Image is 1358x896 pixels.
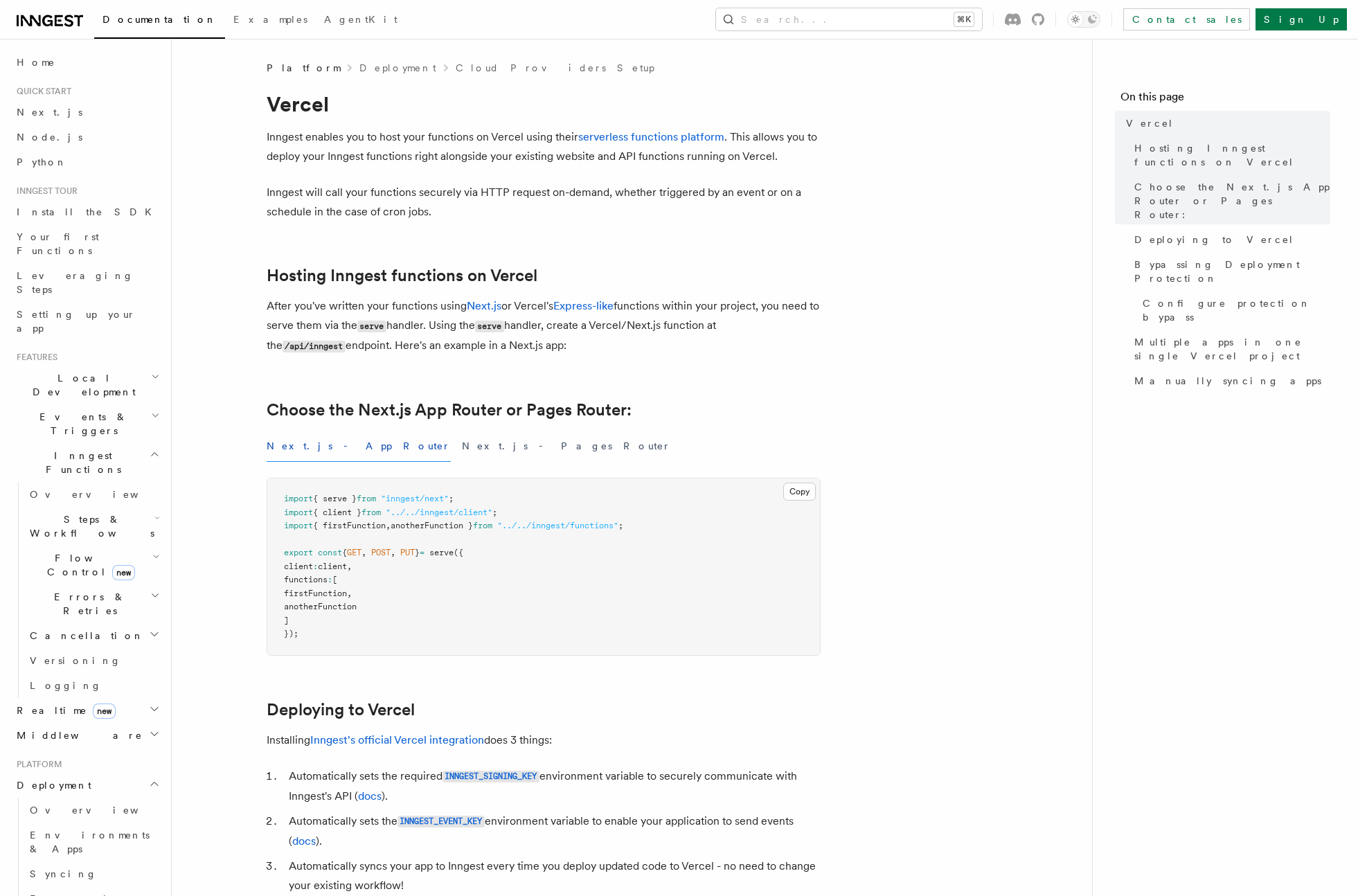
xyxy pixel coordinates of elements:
[285,857,821,895] li: Automatically syncs your app to Inngest every time you deploy updated code to Vercel - no need to...
[1126,116,1174,130] span: Vercel
[11,352,57,363] span: Features
[1067,11,1100,28] button: Toggle dark mode
[30,655,121,666] span: Versioning
[267,91,821,116] h1: Vercel
[358,789,382,803] a: docs
[11,150,163,174] a: Python
[17,231,99,256] span: Your first Functions
[17,270,134,295] span: Leveraging Steps
[24,507,163,546] button: Steps & Workflows
[11,482,163,698] div: Inngest Functions
[1134,233,1294,247] span: Deploying to Vercel
[11,186,78,197] span: Inngest tour
[112,565,135,580] span: new
[328,575,332,584] span: :
[17,107,82,118] span: Next.js
[783,483,816,501] button: Copy
[386,508,492,517] span: "../../inngest/client"
[24,551,152,579] span: Flow Control
[24,629,144,643] span: Cancellation
[267,700,415,719] a: Deploying to Vercel
[11,371,151,399] span: Local Development
[449,494,454,503] span: ;
[284,575,328,584] span: functions
[94,4,225,39] a: Documentation
[11,86,71,97] span: Quick start
[284,521,313,530] span: import
[1134,374,1321,388] span: Manually syncing apps
[30,868,97,879] span: Syncing
[316,4,406,37] a: AgentKit
[11,778,91,792] span: Deployment
[386,521,391,530] span: ,
[357,494,376,503] span: from
[11,759,62,770] span: Platform
[1256,8,1347,30] a: Sign Up
[347,548,361,557] span: GET
[11,704,116,717] span: Realtime
[313,562,318,571] span: :
[578,130,724,143] a: serverless functions platform
[267,431,451,462] button: Next.js - App Router
[284,508,313,517] span: import
[283,341,346,352] code: /api/inngest
[11,443,163,482] button: Inngest Functions
[11,302,163,341] a: Setting up your app
[361,548,366,557] span: ,
[11,100,163,125] a: Next.js
[24,590,150,618] span: Errors & Retries
[1134,141,1330,169] span: Hosting Inngest functions on Vercel
[467,299,501,312] a: Next.js
[11,410,151,438] span: Events & Triggers
[443,769,539,782] a: INNGEST_SIGNING_KEY
[17,156,67,168] span: Python
[420,548,425,557] span: =
[11,50,163,75] a: Home
[1137,291,1330,330] a: Configure protection bypass
[11,449,150,476] span: Inngest Functions
[284,629,298,638] span: });
[93,704,116,719] span: new
[1129,252,1330,291] a: Bypassing Deployment Protection
[284,548,313,557] span: export
[497,521,618,530] span: "../../inngest/functions"
[11,773,163,798] button: Deployment
[347,589,352,598] span: ,
[24,823,163,861] a: Environments & Apps
[313,494,357,503] span: { serve }
[1129,136,1330,174] a: Hosting Inngest functions on Vercel
[11,728,143,742] span: Middleware
[361,508,381,517] span: from
[310,733,484,746] a: Inngest's official Vercel integration
[267,127,821,166] p: Inngest enables you to host your functions on Vercel using their . This allows you to deploy your...
[11,723,163,748] button: Middleware
[11,404,163,443] button: Events & Triggers
[11,366,163,404] button: Local Development
[285,767,821,806] li: Automatically sets the required environment variable to securely communicate with Inngest's API ( ).
[415,548,420,557] span: }
[456,61,654,75] a: Cloud Providers Setup
[473,521,492,530] span: from
[267,296,821,356] p: After you've written your functions using or Vercel's functions within your project, you need to ...
[292,834,316,848] a: docs
[1120,89,1330,111] h4: On this page
[285,812,821,851] li: Automatically sets the environment variable to enable your application to send events ( ).
[1134,180,1330,222] span: Choose the Next.js App Router or Pages Router:
[11,263,163,302] a: Leveraging Steps
[267,400,632,420] a: Choose the Next.js App Router or Pages Router:
[24,861,163,886] a: Syncing
[1129,368,1330,393] a: Manually syncing apps
[24,512,154,540] span: Steps & Workflows
[11,125,163,150] a: Node.js
[17,55,55,69] span: Home
[324,14,397,25] span: AgentKit
[492,508,497,517] span: ;
[1120,111,1330,136] a: Vercel
[284,616,289,625] span: ]
[443,771,539,782] code: INNGEST_SIGNING_KEY
[332,575,337,584] span: [
[462,431,671,462] button: Next.js - Pages Router
[342,548,347,557] span: {
[429,548,454,557] span: serve
[24,673,163,698] a: Logging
